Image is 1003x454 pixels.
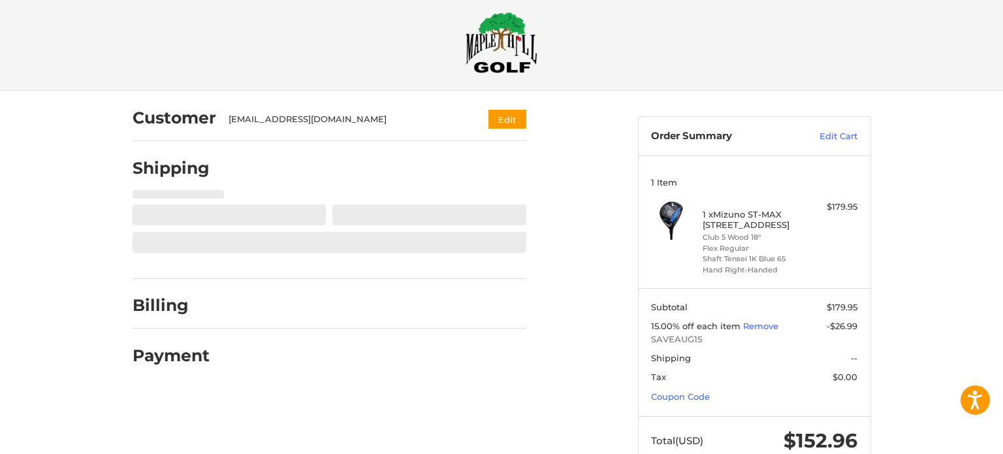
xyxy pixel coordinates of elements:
span: $0.00 [833,372,857,382]
h2: Billing [133,295,209,316]
a: Edit Cart [791,130,857,143]
h4: 1 x Mizuno ST-MAX [STREET_ADDRESS] [703,209,803,231]
li: Flex Regular [703,243,803,254]
span: Shipping [651,353,691,363]
button: Edit [488,110,526,129]
a: Remove [743,321,778,331]
iframe: Google Customer Reviews [895,419,1003,454]
li: Shaft Tensei 1K Blue 65 [703,253,803,265]
h2: Shipping [133,158,210,178]
li: Hand Right-Handed [703,265,803,276]
span: SAVEAUG15 [651,333,857,346]
span: $152.96 [784,429,857,453]
li: Club 5 Wood 18° [703,232,803,243]
h3: 1 Item [651,177,857,187]
h2: Payment [133,346,210,366]
h3: Order Summary [651,130,791,143]
div: [EMAIL_ADDRESS][DOMAIN_NAME] [229,113,463,126]
div: $179.95 [806,201,857,214]
img: Maple Hill Golf [466,12,537,73]
span: 15.00% off each item [651,321,743,331]
span: Total (USD) [651,434,703,447]
h2: Customer [133,108,216,128]
span: $179.95 [827,302,857,312]
span: Subtotal [651,302,688,312]
span: -- [851,353,857,363]
span: -$26.99 [827,321,857,331]
span: Tax [651,372,666,382]
a: Coupon Code [651,391,710,402]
